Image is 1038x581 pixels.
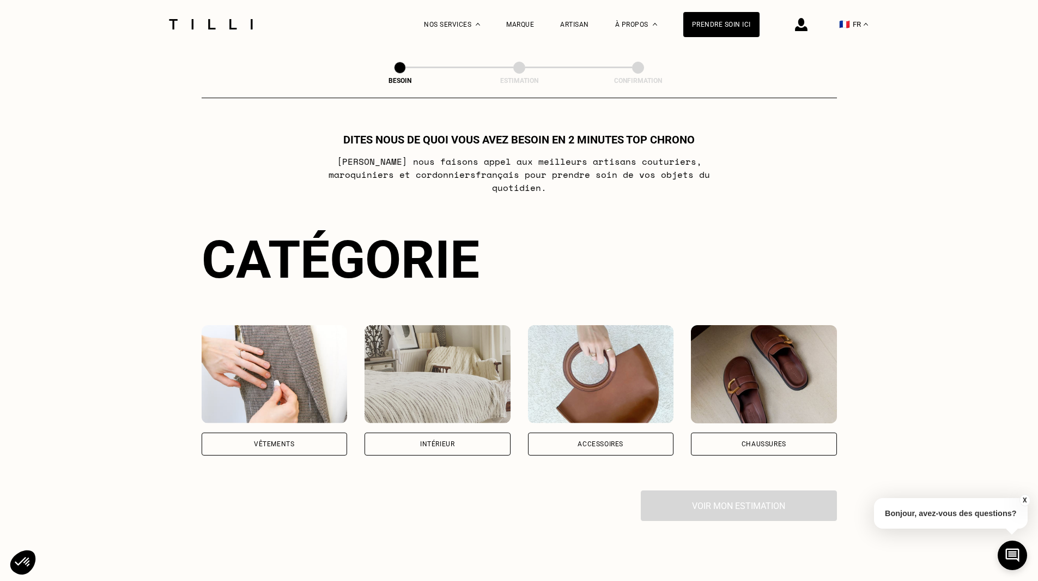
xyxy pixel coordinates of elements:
p: Bonjour, avez-vous des questions? [874,498,1028,529]
img: Menu déroulant [476,23,480,26]
h1: Dites nous de quoi vous avez besoin en 2 minutes top chrono [343,133,695,146]
img: Vêtements [202,325,348,423]
div: Confirmation [584,77,693,85]
p: [PERSON_NAME] nous faisons appel aux meilleurs artisans couturiers , maroquiniers et cordonniers ... [303,155,735,194]
div: Accessoires [578,441,623,447]
img: Logo du service de couturière Tilli [165,19,257,29]
img: Chaussures [691,325,837,423]
div: Estimation [465,77,574,85]
a: Artisan [560,21,589,28]
img: Accessoires [528,325,674,423]
button: X [1019,494,1030,506]
img: icône connexion [795,18,808,31]
div: Chaussures [742,441,786,447]
div: Besoin [345,77,454,85]
a: Prendre soin ici [683,12,760,37]
a: Marque [506,21,534,28]
div: Catégorie [202,229,837,290]
img: menu déroulant [864,23,868,26]
span: 🇫🇷 [839,19,850,29]
div: Intérieur [420,441,454,447]
img: Menu déroulant à propos [653,23,657,26]
div: Vêtements [254,441,294,447]
img: Intérieur [365,325,511,423]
